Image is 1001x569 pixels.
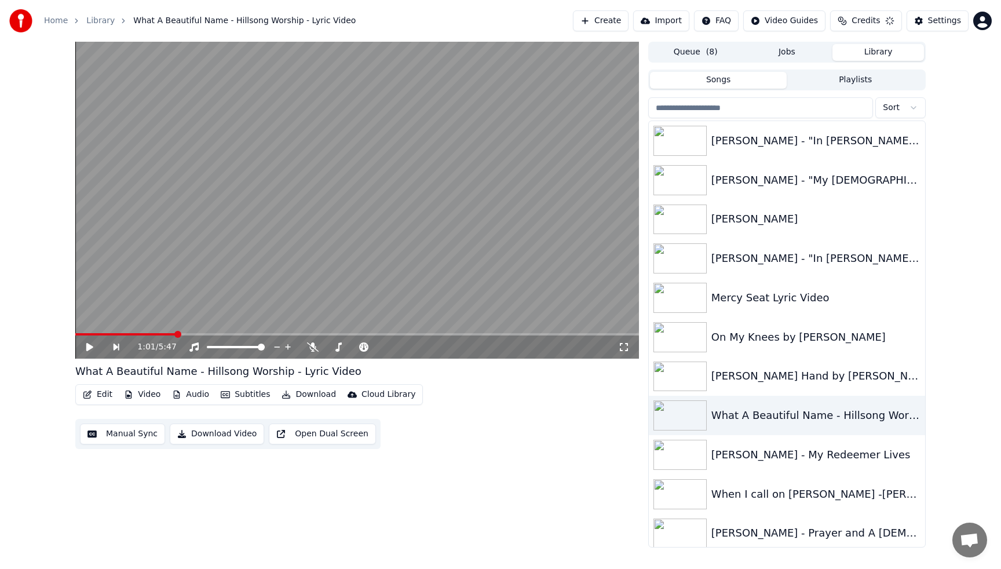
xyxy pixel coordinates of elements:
[711,368,920,384] div: [PERSON_NAME] Hand by [PERSON_NAME] with lyrics
[86,15,115,27] a: Library
[269,424,376,444] button: Open Dual Screen
[216,386,275,403] button: Subtitles
[44,15,68,27] a: Home
[633,10,689,31] button: Import
[711,133,920,149] div: [PERSON_NAME] - "In [PERSON_NAME] Name "
[787,72,924,89] button: Playlists
[711,407,920,424] div: What A Beautiful Name - Hillsong Worship - Lyric Video
[137,341,165,353] div: /
[44,15,356,27] nav: breadcrumb
[711,250,920,267] div: [PERSON_NAME] - "In [PERSON_NAME] Name ”
[137,341,155,353] span: 1:01
[832,44,924,61] button: Library
[952,523,987,557] div: Open chat
[907,10,969,31] button: Settings
[711,290,920,306] div: Mercy Seat Lyric Video
[119,386,165,403] button: Video
[711,172,920,188] div: [PERSON_NAME] - "My [DEMOGRAPHIC_DATA] Can"
[158,341,176,353] span: 5:47
[170,424,264,444] button: Download Video
[741,44,833,61] button: Jobs
[743,10,825,31] button: Video Guides
[711,211,920,227] div: [PERSON_NAME]
[830,10,901,31] button: Credits
[883,102,900,114] span: Sort
[711,486,920,502] div: When I call on [PERSON_NAME] -[PERSON_NAME]
[133,15,356,27] span: What A Beautiful Name - Hillsong Worship - Lyric Video
[650,44,741,61] button: Queue
[711,329,920,345] div: On My Knees by [PERSON_NAME]
[650,72,787,89] button: Songs
[78,386,117,403] button: Edit
[75,363,361,380] div: What A Beautiful Name - Hillsong Worship - Lyric Video
[167,386,214,403] button: Audio
[706,46,718,58] span: ( 8 )
[711,525,920,541] div: [PERSON_NAME] - Prayer and A [DEMOGRAPHIC_DATA]
[852,15,880,27] span: Credits
[361,389,415,400] div: Cloud Library
[928,15,961,27] div: Settings
[80,424,165,444] button: Manual Sync
[9,9,32,32] img: youka
[711,447,920,463] div: [PERSON_NAME] - My Redeemer Lives
[277,386,341,403] button: Download
[573,10,629,31] button: Create
[694,10,739,31] button: FAQ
